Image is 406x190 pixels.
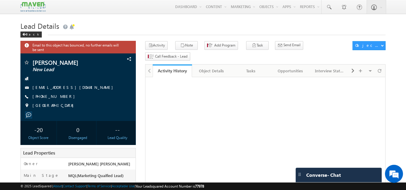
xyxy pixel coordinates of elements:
[175,41,198,50] button: Note
[145,41,168,50] button: Activity
[20,183,204,189] span: © 2025 LeadSquared | | | | |
[24,161,38,166] label: Owner
[101,135,134,140] div: Lead Quality
[192,65,231,77] a: Object Details
[283,42,301,48] span: Send Email
[306,172,341,178] span: Converse - Chat
[68,161,130,166] span: [PERSON_NAME] [PERSON_NAME]
[23,150,55,156] span: Lead Properties
[61,124,95,135] div: 0
[63,184,87,188] a: Contact Support
[20,32,42,38] div: Back
[214,43,235,48] span: Add Program
[195,184,204,188] span: 77978
[353,41,386,50] button: Object Actions
[112,184,135,188] a: Acceptable Use
[32,67,104,73] span: New Lead
[310,65,350,77] a: Interview Status
[20,31,45,36] a: Back
[276,67,305,74] div: Opportunities
[22,124,55,135] div: -20
[24,173,59,178] label: Main Stage
[297,172,302,177] img: carter-drag
[32,42,120,52] span: Email to this object has bounced, no further emails will be sent
[87,184,111,188] a: Terms of Service
[271,65,310,77] a: Opportunities
[53,184,62,188] a: About
[153,65,192,77] a: Activity History
[157,68,188,74] div: Activity History
[67,173,136,181] div: MQL(Marketing Quaified Lead)
[231,65,271,77] a: Tasks
[197,67,226,74] div: Object Details
[136,184,204,188] span: Your Leadsquared Account Number is
[32,94,78,100] span: [PHONE_NUMBER]
[246,41,269,50] button: Task
[20,21,59,31] span: Lead Details
[32,59,104,65] span: [PERSON_NAME]
[32,85,116,91] span: [EMAIL_ADDRESS][DOMAIN_NAME]
[20,2,46,12] img: Custom Logo
[315,67,344,74] div: Interview Status
[22,135,55,140] div: Object Score
[236,67,265,74] div: Tasks
[155,54,188,59] span: Call Feedback - Lead
[32,103,77,109] span: [GEOGRAPHIC_DATA]
[204,41,238,50] button: Add Program
[101,124,134,135] div: --
[61,135,95,140] div: Disengaged
[275,41,303,50] button: Send Email
[145,52,190,61] button: Call Feedback - Lead
[355,43,381,48] div: Object Actions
